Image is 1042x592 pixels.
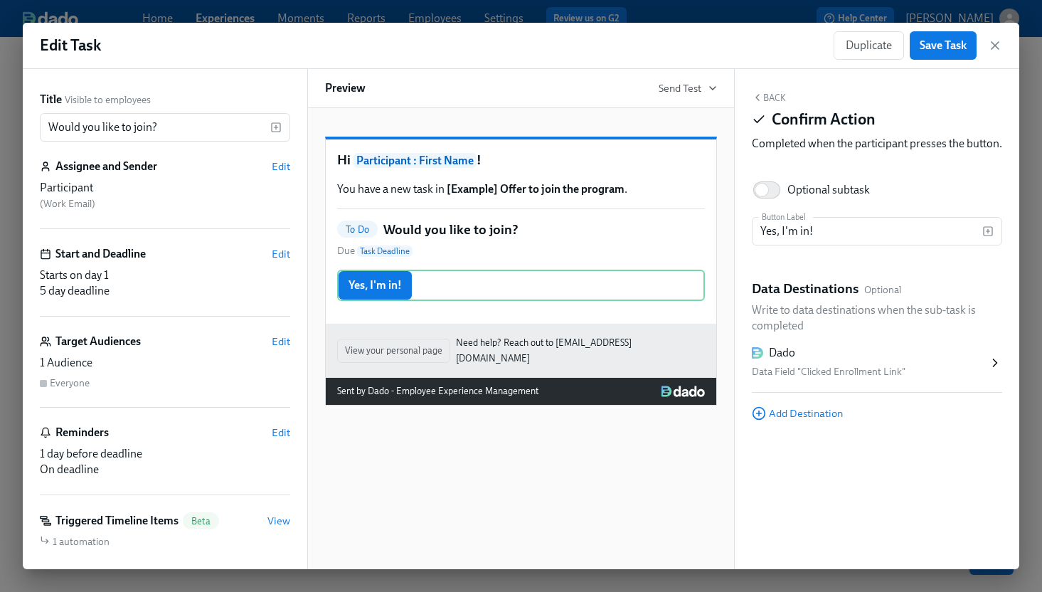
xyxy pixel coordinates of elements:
h1: Edit Task [40,35,101,56]
span: View your personal page [345,344,442,358]
div: Sent by Dado - Employee Experience Management [337,384,538,399]
span: Duplicate [846,38,892,53]
div: Completed when the participant presses the button. [752,136,1002,152]
span: ( Work Email ) [40,198,95,210]
h1: Hi ! [337,151,705,170]
span: To Do [337,224,378,235]
div: 1 day before deadline [40,446,290,462]
div: Participant [40,180,290,196]
button: Duplicate [834,31,904,60]
div: Assignee and SenderEditParticipant (Work Email) [40,159,290,229]
div: Target AudiencesEdit1 AudienceEveryone [40,334,290,408]
div: Yes, I'm in! [337,270,705,301]
span: Visible to employees [65,93,151,107]
h5: Would you like to join? [383,221,519,239]
div: Block ID: o4qdAoSF- [752,443,1002,459]
div: DadoData Field "Clicked Enrollment Link" [752,334,1002,393]
h4: Confirm Action [772,109,876,130]
button: Save Task [910,31,977,60]
span: 5 day deadline [40,284,110,297]
button: Back [752,92,786,103]
span: Optional [864,283,901,297]
div: Everyone [50,376,90,390]
span: Due [337,244,413,258]
h6: Assignee and Sender [55,159,157,174]
svg: Insert text variable [270,122,282,133]
h6: Target Audiences [55,334,141,349]
div: Data Field "Clicked Enrollment Link" [752,364,988,381]
button: Edit [272,334,290,349]
h6: Preview [325,80,366,96]
h6: Start and Deadline [55,246,146,262]
p: Write to data destinations when the sub-task is completed [752,302,1002,334]
button: Edit [272,425,290,440]
div: RemindersEdit1 day before deadlineOn deadline [40,425,290,495]
div: Dado [769,345,795,361]
span: Beta [183,516,219,527]
div: Triggered Timeline ItemsBetaView1 automation [40,512,290,549]
div: Start and DeadlineEditStarts on day 15 day deadline [40,246,290,317]
button: View your personal page [337,339,450,363]
p: You have a new task in . [337,181,705,197]
span: Participant : First Name [353,153,477,168]
div: On deadline [40,462,290,477]
a: Need help? Reach out to [EMAIL_ADDRESS][DOMAIN_NAME] [456,335,705,366]
img: Dado [661,386,705,397]
button: Send Test [659,81,717,95]
strong: [Example] Offer to join the program [447,182,624,196]
span: Save Task [920,38,967,53]
h5: Data Destinations [752,280,858,298]
div: Optional subtask [787,182,870,198]
span: Task Deadline [357,245,413,257]
h6: Triggered Timeline Items [55,513,179,529]
button: View [267,514,290,528]
div: 1 Audience [40,355,290,371]
h6: Reminders [55,425,109,440]
div: Starts on day 1 [40,268,290,283]
button: Edit [272,247,290,261]
button: Add Destination [752,406,843,421]
span: 1 automation [53,535,110,549]
button: Edit [272,159,290,174]
svg: Insert text variable [982,226,994,237]
label: Title [40,92,62,107]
